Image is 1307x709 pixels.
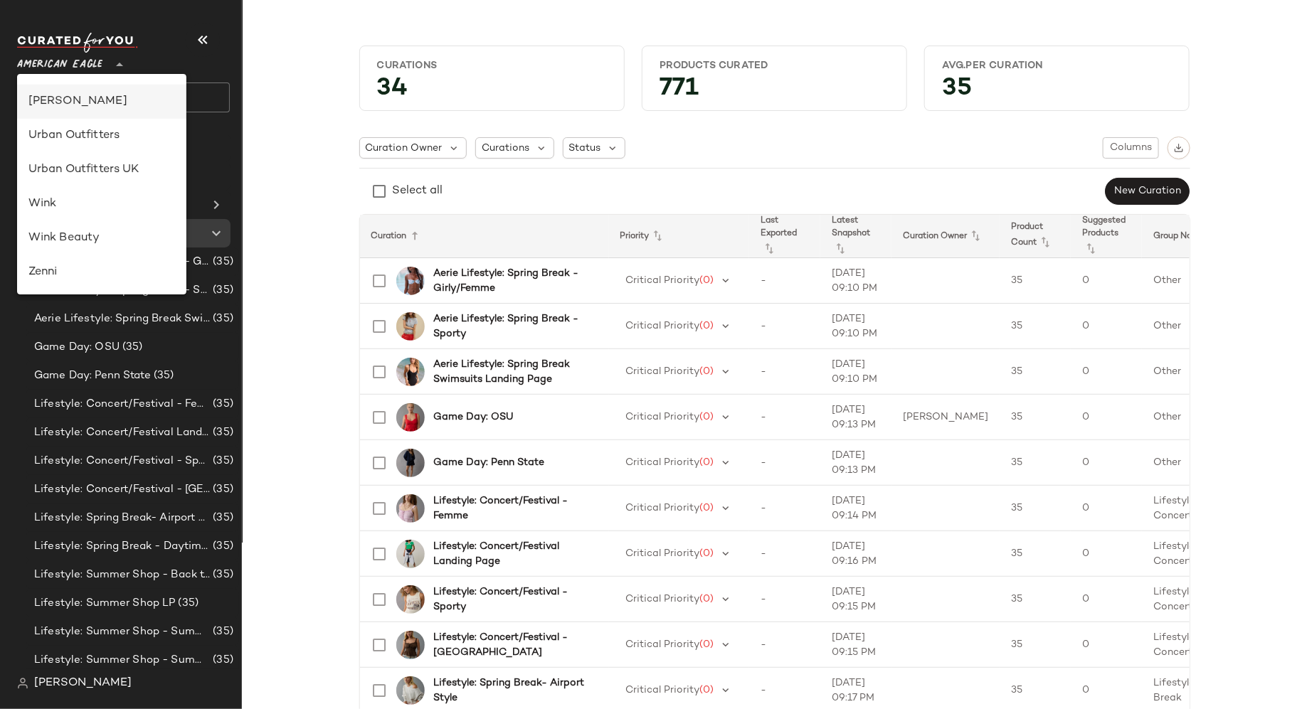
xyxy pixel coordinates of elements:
span: (35) [210,311,233,327]
img: 2351_6057_577_of [396,494,425,523]
span: [PERSON_NAME] [34,675,132,692]
div: undefined-list [17,74,186,295]
span: Critical Priority [626,548,700,559]
img: 2161_1707_345_of [396,540,425,568]
span: (35) [210,481,233,498]
span: Lifestyle: Summer Shop - Back to School Essentials [34,567,210,583]
span: Aerie Lifestyle: Spring Break Swimsuits Landing Page [34,311,210,327]
span: (35) [210,624,233,640]
span: Critical Priority [626,412,700,422]
td: - [749,440,820,486]
b: Aerie Lifestyle: Spring Break Swimsuits Landing Page [433,357,592,387]
span: Critical Priority [626,639,700,650]
span: American Eagle [17,48,102,74]
div: 35 [931,78,1183,105]
img: 5494_3646_012_of [396,312,425,341]
span: Game Day: Penn State [34,368,151,384]
span: Lifestyle: Summer Shop LP [34,595,176,612]
span: Status [569,141,601,156]
td: 0 [1071,577,1142,622]
td: 0 [1071,440,1142,486]
span: New Curation [1113,186,1181,197]
span: (35) [210,510,233,526]
div: Curations [377,59,607,73]
span: (0) [700,548,714,559]
td: Lifestyle: Concert/Festival [1142,622,1244,668]
img: 1457_2460_410_of [396,449,425,477]
span: Columns [1109,142,1152,154]
span: (0) [700,503,714,513]
td: - [749,531,820,577]
div: Zenni [28,264,175,281]
span: Critical Priority [626,275,700,286]
td: 35 [1000,531,1071,577]
td: 0 [1071,349,1142,395]
span: (0) [700,366,714,377]
td: 35 [1000,440,1071,486]
b: Lifestyle: Concert/Festival - Sporty [433,585,592,614]
th: Product Count [1000,215,1071,258]
div: Urban Outfitters UK [28,161,175,178]
td: [DATE] 09:13 PM [820,395,891,440]
td: 35 [1000,258,1071,304]
td: Lifestyle: Concert/Festival [1142,531,1244,577]
span: (0) [700,639,714,650]
td: - [749,486,820,531]
span: (35) [210,425,233,441]
td: [DATE] 09:16 PM [820,531,891,577]
td: 0 [1071,395,1142,440]
span: Critical Priority [626,457,700,468]
span: (0) [700,412,714,422]
div: Wink Beauty [28,230,175,247]
img: 2753_5769_461_of [396,267,425,295]
td: [DATE] 09:13 PM [820,440,891,486]
th: Latest Snapshot [820,215,891,258]
td: [DATE] 09:10 PM [820,349,891,395]
b: Lifestyle: Concert/Festival - Femme [433,494,592,523]
td: - [749,349,820,395]
span: Lifestyle: Concert/Festival - Femme [34,396,210,412]
span: Lifestyle: Concert/Festival - Sporty [34,453,210,469]
span: (35) [210,396,233,412]
span: (0) [700,457,714,468]
td: [DATE] 09:10 PM [820,304,891,349]
td: 0 [1071,304,1142,349]
b: Game Day: OSU [433,410,513,425]
span: Critical Priority [626,366,700,377]
img: 0301_6079_106_of [396,585,425,614]
div: Avg.per Curation [942,59,1172,73]
td: Other [1142,395,1244,440]
img: cfy_white_logo.C9jOOHJF.svg [17,33,138,53]
b: Game Day: Penn State [433,455,544,470]
div: Wink [28,196,175,213]
b: Aerie Lifestyle: Spring Break - Sporty [433,311,592,341]
span: (35) [176,595,199,612]
img: 0751_6009_073_of [396,358,425,386]
td: Other [1142,440,1244,486]
td: - [749,304,820,349]
b: Lifestyle: Concert/Festival - [GEOGRAPHIC_DATA] [433,630,592,660]
span: (35) [210,652,233,668]
div: 34 [366,78,618,105]
span: (0) [700,321,714,331]
th: Suggested Products [1071,215,1142,258]
td: [DATE] 09:14 PM [820,486,891,531]
td: [PERSON_NAME] [891,395,1000,440]
img: 0358_6260_600_of [396,403,425,432]
td: 0 [1071,486,1142,531]
b: Aerie Lifestyle: Spring Break - Girly/Femme [433,266,592,296]
div: Urban Outfitters [28,127,175,144]
b: Lifestyle: Concert/Festival Landing Page [433,539,592,569]
span: (35) [210,538,233,555]
button: New Curation [1105,178,1190,205]
td: Other [1142,258,1244,304]
th: Group Name [1142,215,1244,258]
td: - [749,577,820,622]
span: Game Day: OSU [34,339,120,356]
span: Lifestyle: Concert/Festival - [GEOGRAPHIC_DATA] [34,481,210,498]
td: [DATE] 09:15 PM [820,622,891,668]
span: (35) [210,282,233,299]
th: Curation Owner [891,215,1000,258]
th: Last Exported [749,215,820,258]
td: 35 [1000,577,1071,622]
